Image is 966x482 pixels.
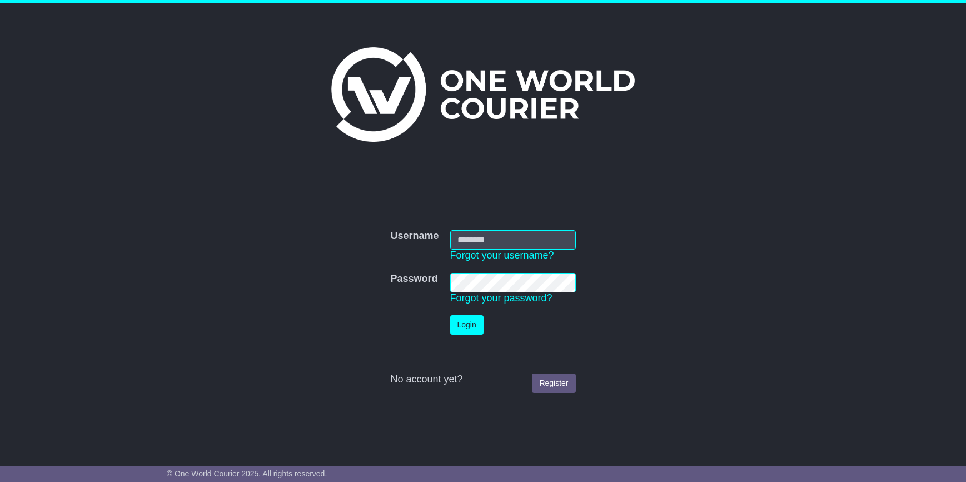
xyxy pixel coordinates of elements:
[390,230,439,242] label: Username
[450,250,554,261] a: Forgot your username?
[167,469,327,478] span: © One World Courier 2025. All rights reserved.
[390,273,437,285] label: Password
[450,315,484,335] button: Login
[532,374,575,393] a: Register
[450,292,552,304] a: Forgot your password?
[331,47,635,142] img: One World
[390,374,575,386] div: No account yet?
